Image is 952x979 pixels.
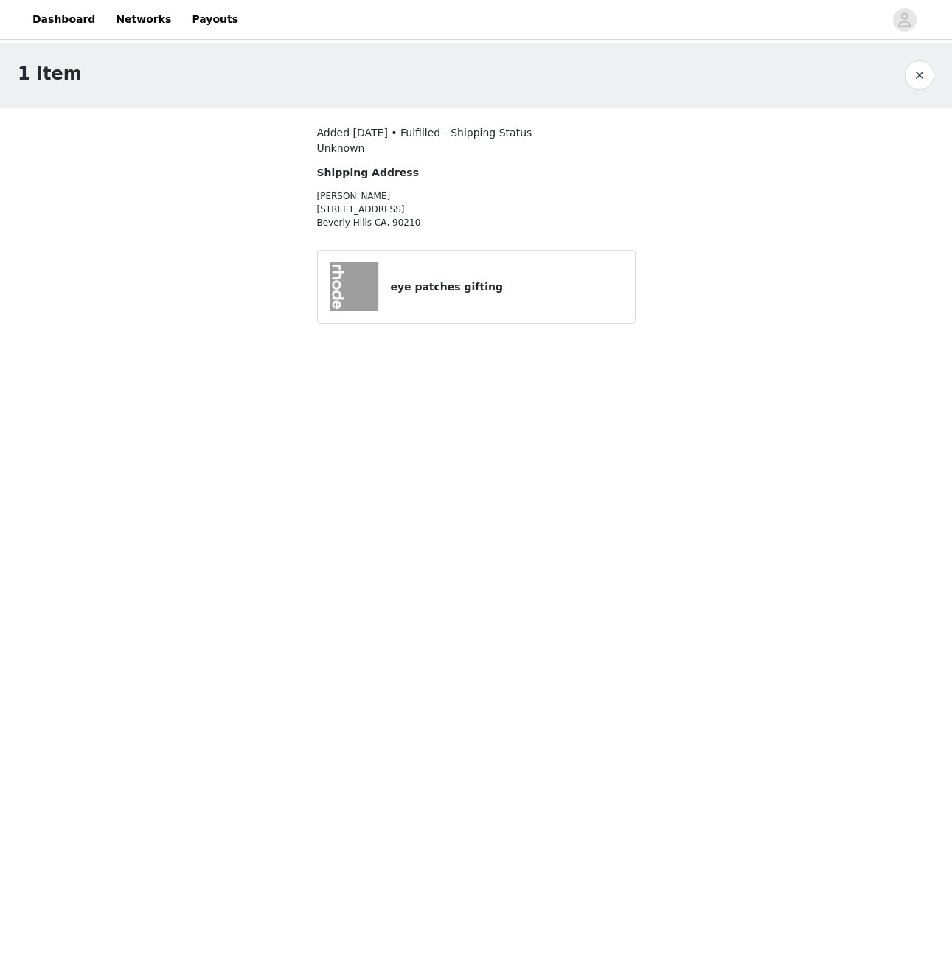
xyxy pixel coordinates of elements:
h4: Shipping Address [317,165,556,181]
a: Payouts [183,3,247,36]
a: Dashboard [24,3,104,36]
h1: 1 Item [18,60,82,87]
img: eye patches gifting [330,262,379,311]
a: Networks [107,3,180,36]
div: avatar [897,8,911,32]
p: [PERSON_NAME] [STREET_ADDRESS] Beverly Hills CA, 90210 [317,189,556,229]
h4: eye patches gifting [390,279,622,295]
span: Added [DATE] • Fulfilled - Shipping Status Unknown [317,127,532,154]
